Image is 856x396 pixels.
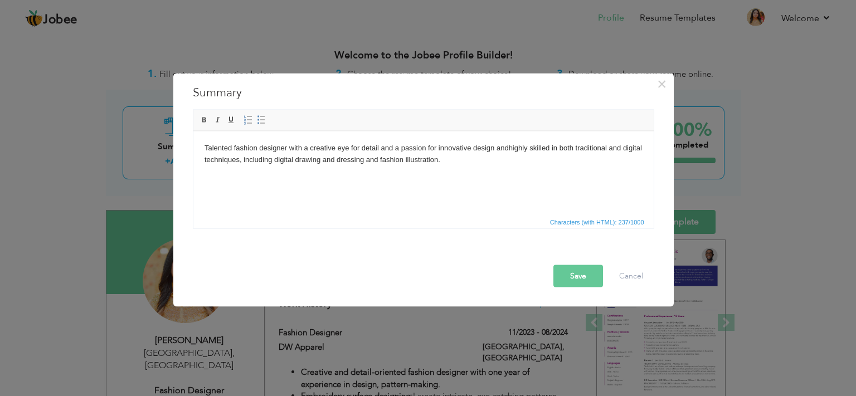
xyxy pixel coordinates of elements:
[653,75,671,92] button: Close
[553,265,603,287] button: Save
[193,131,654,214] iframe: Rich Text Editor, summaryEditor
[198,114,211,126] a: Bold
[212,114,224,126] a: Italic
[193,84,654,101] h3: Summary
[548,217,646,227] span: Characters (with HTML): 237/1000
[548,217,648,227] div: Statistics
[608,265,654,287] button: Cancel
[657,74,667,94] span: ×
[255,114,267,126] a: Insert/Remove Bulleted List
[225,114,237,126] a: Underline
[242,114,254,126] a: Insert/Remove Numbered List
